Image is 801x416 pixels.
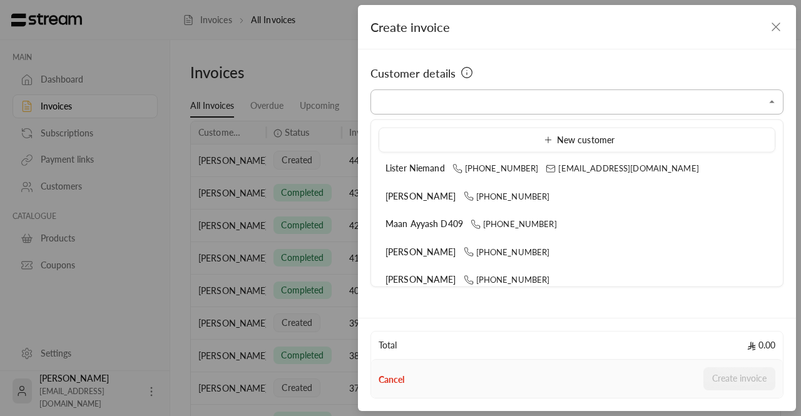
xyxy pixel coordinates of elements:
span: [PHONE_NUMBER] [452,163,539,173]
span: Maan Ayyash D409 [385,218,463,229]
button: Cancel [379,373,404,386]
span: [PHONE_NUMBER] [464,275,550,285]
span: [PERSON_NAME] [385,190,456,201]
span: [EMAIL_ADDRESS][DOMAIN_NAME] [546,163,698,173]
span: Create invoice [370,19,450,34]
span: [PHONE_NUMBER] [471,219,557,229]
button: Close [765,94,780,109]
span: [PERSON_NAME] [385,246,456,256]
span: [PHONE_NUMBER] [464,191,550,201]
span: New customer [539,134,615,145]
span: 0.00 [747,339,775,352]
span: [PERSON_NAME] [385,274,456,285]
span: Lister Niemand [385,163,445,173]
span: Customer details [370,64,456,82]
span: Total [379,339,397,352]
span: [PHONE_NUMBER] [464,246,550,256]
